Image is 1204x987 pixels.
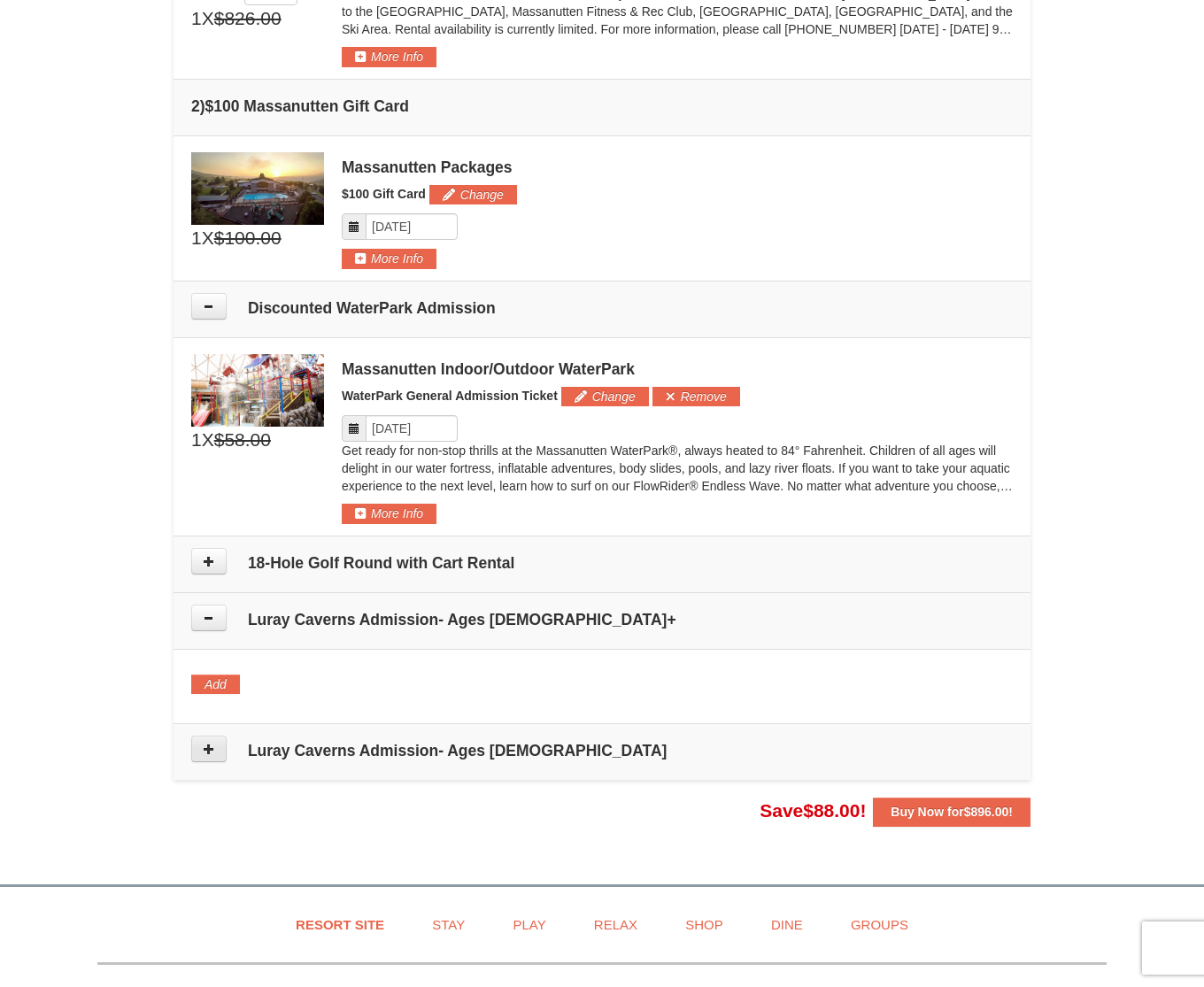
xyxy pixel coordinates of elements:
[191,225,202,251] span: 1
[214,427,271,453] span: $58.00
[274,905,406,945] a: Resort Site
[202,427,214,453] span: X
[191,152,324,225] img: 6619879-1.jpg
[342,442,1013,495] p: Get ready for non-stop thrills at the Massanutten WaterPark®, always heated to 84° Fahrenheit. Ch...
[572,905,660,945] a: Relax
[191,742,1013,760] h4: Luray Caverns Admission- Ages [DEMOGRAPHIC_DATA]
[214,225,282,251] span: $100.00
[342,47,436,66] button: More Info
[191,675,240,694] button: Add
[803,800,860,821] span: $88.00
[342,249,436,268] button: More Info
[749,905,825,945] a: Dine
[191,299,1013,317] h4: Discounted WaterPark Admission
[760,800,866,821] span: Save !
[663,905,745,945] a: Shop
[342,360,1013,378] div: Massanutten Indoor/Outdoor WaterPark
[429,185,517,204] button: Change
[342,504,436,523] button: More Info
[652,387,740,406] button: Remove
[891,805,1013,819] strong: Buy Now for !
[342,158,1013,176] div: Massanutten Packages
[191,97,1013,115] h4: 2 $100 Massanutten Gift Card
[191,611,1013,628] h4: Luray Caverns Admission- Ages [DEMOGRAPHIC_DATA]+
[214,5,282,32] span: $826.00
[873,798,1030,826] button: Buy Now for$896.00!
[829,905,930,945] a: Groups
[410,905,487,945] a: Stay
[490,905,567,945] a: Play
[202,5,214,32] span: X
[191,5,202,32] span: 1
[202,225,214,251] span: X
[342,389,558,403] span: WaterPark General Admission Ticket
[191,554,1013,572] h4: 18-Hole Golf Round with Cart Rental
[191,354,324,427] img: 6619917-1403-22d2226d.jpg
[342,187,426,201] span: $100 Gift Card
[964,805,1009,819] span: $896.00
[561,387,649,406] button: Change
[200,97,205,115] span: )
[191,427,202,453] span: 1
